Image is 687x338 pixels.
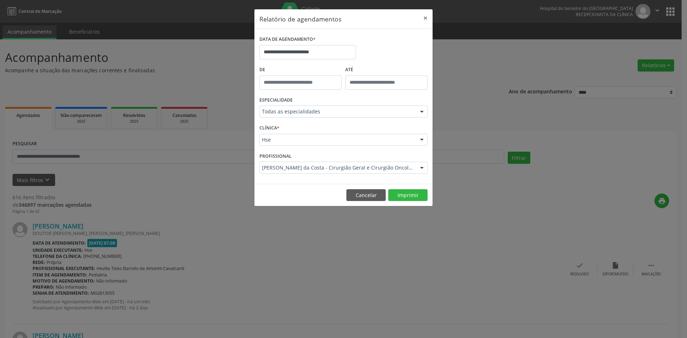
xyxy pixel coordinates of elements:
label: De [259,64,342,75]
span: [PERSON_NAME] da Costa - Cirurgião Geral e Cirurgião Oncológico [262,164,413,171]
label: CLÍNICA [259,123,279,134]
label: PROFISSIONAL [259,151,292,162]
span: Hse [262,136,413,143]
label: ESPECIALIDADE [259,95,293,106]
button: Cancelar [346,189,386,201]
label: ATÉ [345,64,428,75]
span: Todas as especialidades [262,108,413,115]
button: Close [418,9,433,27]
h5: Relatório de agendamentos [259,14,341,24]
label: DATA DE AGENDAMENTO [259,34,316,45]
button: Imprimir [388,189,428,201]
